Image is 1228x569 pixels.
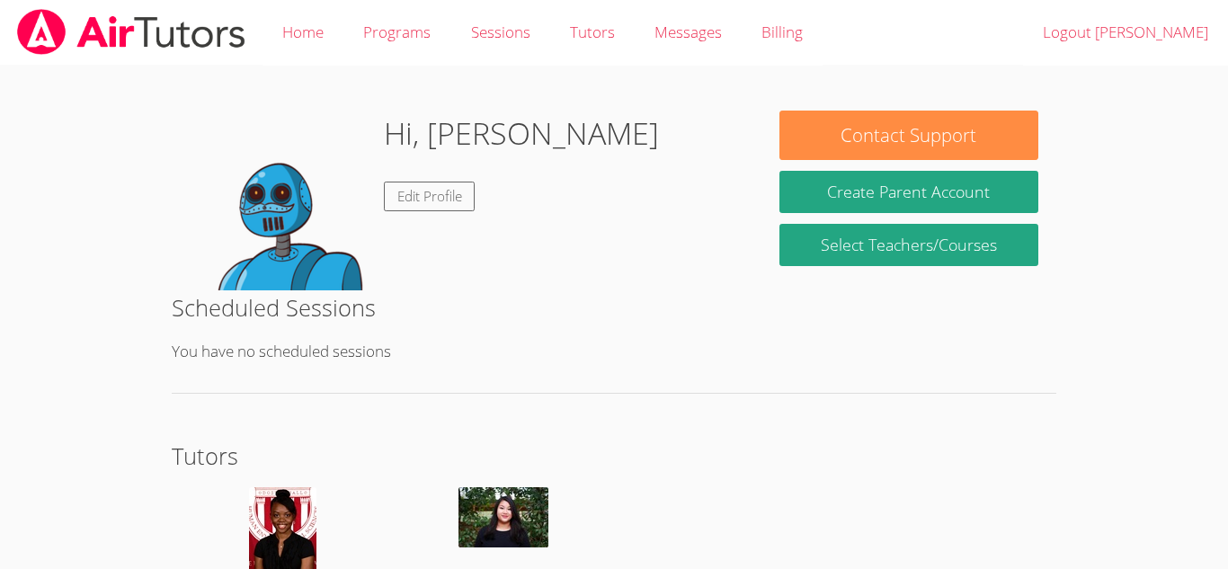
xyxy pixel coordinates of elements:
h1: Hi, [PERSON_NAME] [384,111,659,156]
h2: Tutors [172,439,1056,473]
p: You have no scheduled sessions [172,339,1056,365]
button: Create Parent Account [779,171,1038,213]
img: IMG_0561.jpeg [458,487,548,547]
img: default.png [190,111,369,290]
span: Messages [654,22,722,42]
a: Edit Profile [384,182,476,211]
h2: Scheduled Sessions [172,290,1056,325]
a: Select Teachers/Courses [779,224,1038,266]
img: airtutors_banner-c4298cdbf04f3fff15de1276eac7730deb9818008684d7c2e4769d2f7ddbe033.png [15,9,247,55]
button: Contact Support [779,111,1038,160]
